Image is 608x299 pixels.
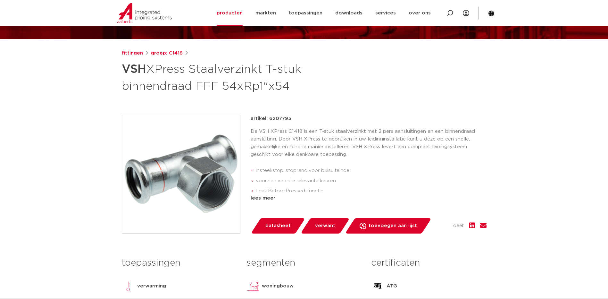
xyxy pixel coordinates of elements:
li: insteekstop: stoprand voor buisuiteinde [256,166,487,176]
img: woningbouw [246,280,259,293]
a: fittingen [122,49,143,57]
p: woningbouw [262,282,294,290]
h3: certificaten [371,257,486,269]
li: Leak Before Pressed-functie [256,186,487,196]
span: datasheet [265,221,291,231]
p: artikel: 6207795 [251,115,291,123]
span: deel: [453,222,464,230]
div: lees meer [251,194,487,202]
h3: toepassingen [122,257,237,269]
li: voorzien van alle relevante keuren [256,176,487,186]
a: groep: C1418 [151,49,183,57]
p: ATG [387,282,397,290]
img: ATG [371,280,384,293]
strong: VSH [122,64,146,75]
h3: segmenten [246,257,362,269]
p: verwarming [137,282,166,290]
img: verwarming [122,280,135,293]
span: toevoegen aan lijst [369,221,417,231]
h1: XPress Staalverzinkt T-stuk binnendraad FFF 54xRp1"x54 [122,60,362,94]
img: Product Image for VSH XPress Staalverzinkt T-stuk binnendraad FFF 54xRp1"x54 [122,115,240,233]
a: datasheet [251,218,305,234]
a: verwant [300,218,350,234]
p: De VSH XPress C1418 is een T-stuk staalverzinkt met 2 pers aansluitingen en een binnendraad aansl... [251,128,487,158]
span: verwant [315,221,335,231]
